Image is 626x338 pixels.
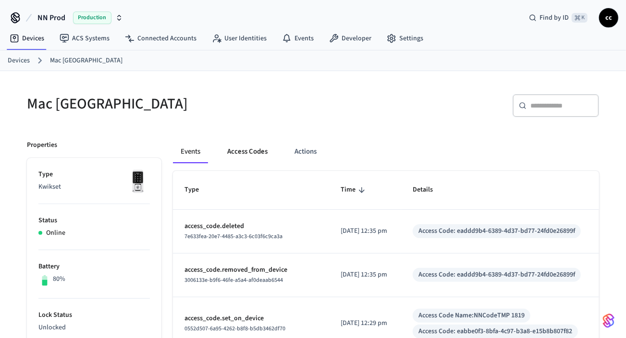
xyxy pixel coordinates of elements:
[53,274,65,284] p: 80%
[2,30,52,47] a: Devices
[46,228,65,238] p: Online
[341,270,390,280] p: [DATE] 12:35 pm
[117,30,204,47] a: Connected Accounts
[287,140,324,163] button: Actions
[38,216,150,226] p: Status
[599,8,618,27] button: cc
[27,94,307,114] h5: Mac [GEOGRAPHIC_DATA]
[220,140,275,163] button: Access Codes
[600,9,617,26] span: cc
[379,30,431,47] a: Settings
[184,314,318,324] p: access_code.set_on_device
[418,226,575,236] div: Access Code: eaddd9b4-6389-4d37-bd77-24fd0e26899f
[418,326,572,337] div: Access Code: eabbe0f3-8bfa-4c97-b3a8-e15b8b807f82
[321,30,379,47] a: Developer
[184,232,282,241] span: 7e633fea-20e7-4485-a3c3-6c03f6c9ca3a
[73,12,111,24] span: Production
[38,182,150,192] p: Kwikset
[126,169,150,193] img: Kwikset Halo Touchscreen Wifi Enabled Smart Lock, Polished Chrome, Front
[38,323,150,333] p: Unlocked
[184,276,283,284] span: 3006133e-b9f6-46fe-a5a4-af0deaab6544
[38,310,150,320] p: Lock Status
[38,262,150,272] p: Battery
[418,311,525,321] div: Access Code Name: NNCodeTMP 1819
[184,182,211,197] span: Type
[173,140,599,163] div: ant example
[27,140,57,150] p: Properties
[173,140,208,163] button: Events
[52,30,117,47] a: ACS Systems
[572,13,588,23] span: ⌘ K
[50,56,123,66] a: Mac [GEOGRAPHIC_DATA]
[418,270,575,280] div: Access Code: eaddd9b4-6389-4d37-bd77-24fd0e26899f
[184,325,285,333] span: 0552d507-6a95-4262-b8f8-b5db3462df70
[184,221,318,231] p: access_code.deleted
[204,30,274,47] a: User Identities
[341,226,390,236] p: [DATE] 12:35 pm
[8,56,30,66] a: Devices
[540,13,569,23] span: Find by ID
[603,313,614,328] img: SeamLogoGradient.69752ec5.svg
[341,182,368,197] span: Time
[341,318,390,328] p: [DATE] 12:29 pm
[413,182,445,197] span: Details
[37,12,65,24] span: NN Prod
[184,265,318,275] p: access_code.removed_from_device
[521,9,595,26] div: Find by ID⌘ K
[274,30,321,47] a: Events
[38,169,150,180] p: Type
